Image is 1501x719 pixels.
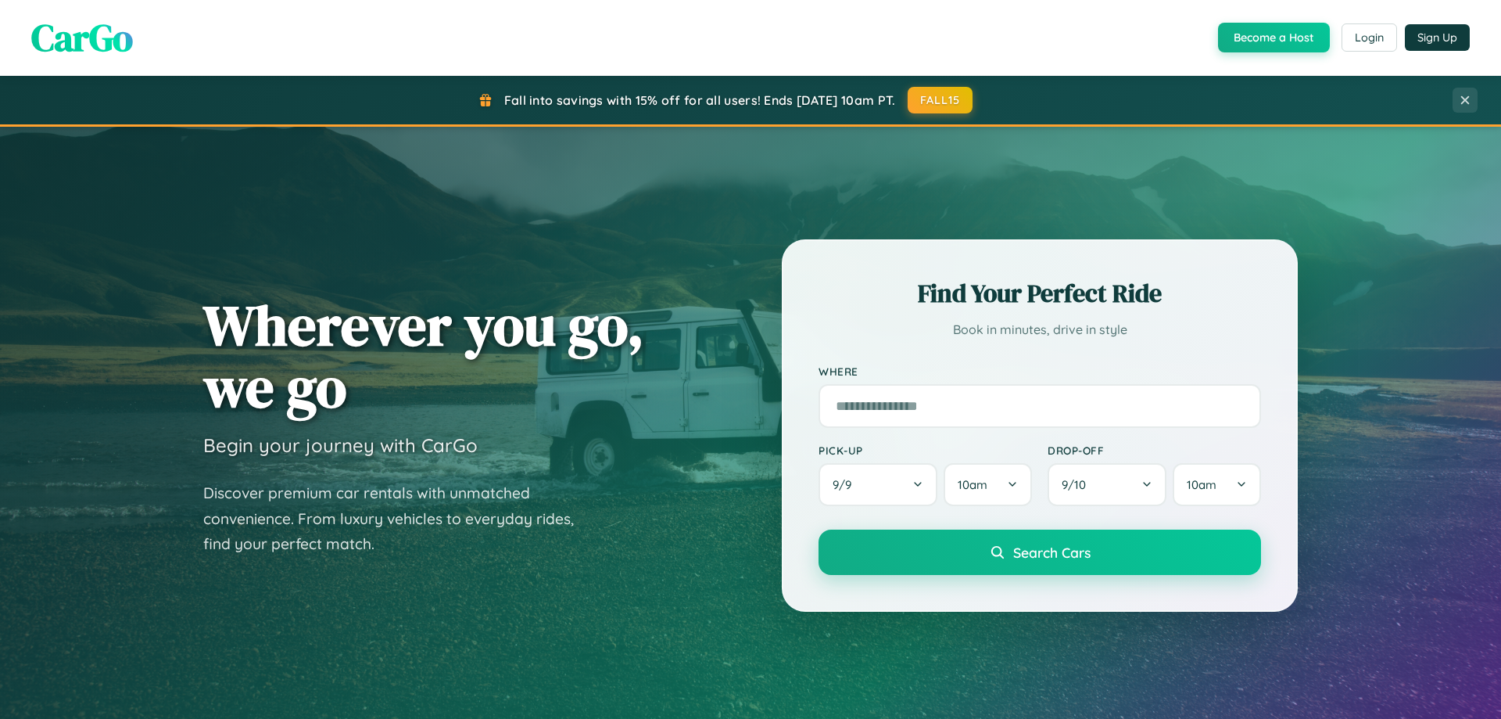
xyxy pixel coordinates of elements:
[1048,444,1261,457] label: Drop-off
[819,318,1261,341] p: Book in minutes, drive in style
[819,365,1261,378] label: Where
[1187,477,1216,492] span: 10am
[1013,544,1091,561] span: Search Cars
[958,477,987,492] span: 10am
[833,477,859,492] span: 9 / 9
[944,463,1032,506] button: 10am
[1405,24,1470,51] button: Sign Up
[1048,463,1166,506] button: 9/10
[203,480,594,557] p: Discover premium car rentals with unmatched convenience. From luxury vehicles to everyday rides, ...
[1062,477,1094,492] span: 9 / 10
[31,12,133,63] span: CarGo
[908,87,973,113] button: FALL15
[1173,463,1261,506] button: 10am
[819,530,1261,575] button: Search Cars
[819,276,1261,311] h2: Find Your Perfect Ride
[819,444,1032,457] label: Pick-up
[203,294,644,418] h1: Wherever you go, we go
[1342,23,1397,52] button: Login
[1218,23,1330,52] button: Become a Host
[819,463,937,506] button: 9/9
[504,92,896,108] span: Fall into savings with 15% off for all users! Ends [DATE] 10am PT.
[203,433,478,457] h3: Begin your journey with CarGo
